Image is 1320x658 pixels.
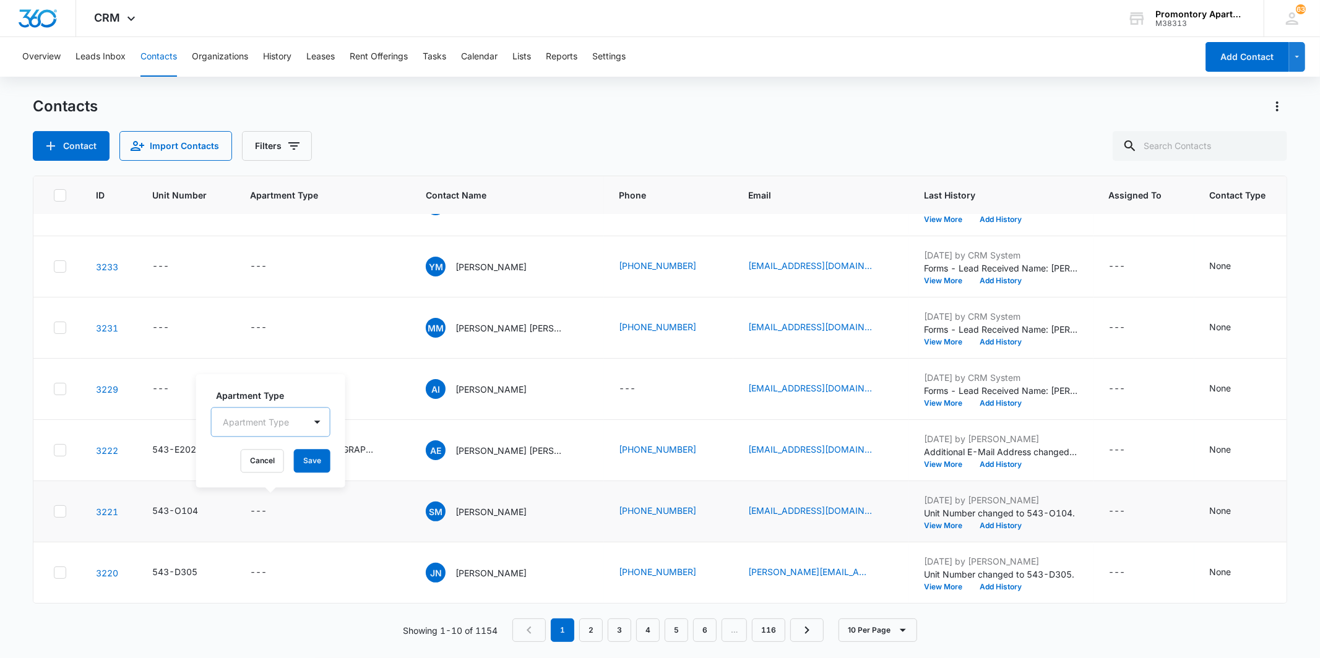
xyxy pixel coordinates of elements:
[924,445,1079,458] p: Additional E-Mail Address changed to [PERSON_NAME][EMAIL_ADDRESS][DOMAIN_NAME].
[971,277,1030,284] button: Add History
[1267,96,1287,116] button: Actions
[426,502,446,521] span: SM
[96,506,118,517] a: Navigate to contact details page for Sreenivas Munagala
[619,320,718,335] div: Phone - (872) 664-0056 - Select to Edit Field
[748,259,872,272] a: [EMAIL_ADDRESS][DOMAIN_NAME]
[693,618,717,642] a: Page 6
[96,445,118,456] a: Navigate to contact details page for Aaron Escamilla-Perez Reiley Perez
[1209,382,1253,396] div: Contact Type - None - Select to Edit Field
[250,565,289,580] div: Apartment Type - - Select to Edit Field
[96,384,118,395] a: Navigate to contact details page for Abril Ibarra
[971,399,1030,407] button: Add History
[96,323,118,333] a: Navigate to contact details page for Maleka Murtuza Matcheswala
[748,565,894,580] div: Email - jana.nyberg1@gmail.com - Select to Edit Field
[350,37,408,77] button: Rent Offerings
[152,320,191,335] div: Unit Number - - Select to Edit Field
[33,97,98,116] h1: Contacts
[619,259,718,274] div: Phone - (970) 889-8090 - Select to Edit Field
[152,382,191,396] div: Unit Number - - Select to Edit Field
[75,37,126,77] button: Leads Inbox
[1209,320,1253,335] div: Contact Type - None - Select to Edit Field
[455,566,527,579] p: [PERSON_NAME]
[619,504,696,517] a: [PHONE_NUMBER]
[619,443,718,458] div: Phone - (970) 630-7827 - Select to Edit Field
[216,389,335,402] label: Apartment Type
[1206,42,1289,72] button: Add Contact
[1108,565,1125,580] div: ---
[748,320,872,333] a: [EMAIL_ADDRESS][DOMAIN_NAME]
[455,383,527,396] p: [PERSON_NAME]
[250,320,267,335] div: ---
[924,555,1079,568] p: [DATE] by [PERSON_NAME]
[636,618,660,642] a: Page 4
[924,583,971,591] button: View More
[1209,382,1231,395] div: None
[455,444,567,457] p: [PERSON_NAME] [PERSON_NAME]
[263,37,291,77] button: History
[1113,131,1287,161] input: Search Contacts
[748,565,872,578] a: [PERSON_NAME][EMAIL_ADDRESS][DOMAIN_NAME]
[1209,504,1231,517] div: None
[250,189,396,202] span: Apartment Type
[1108,320,1125,335] div: ---
[426,189,571,202] span: Contact Name
[924,189,1061,202] span: Last History
[426,379,446,399] span: AI
[924,506,1079,519] p: Unit Number changed to 543-O104.
[306,37,335,77] button: Leases
[748,443,894,458] div: Email - aaronescamillap@gmail.com - Select to Edit Field
[924,461,971,468] button: View More
[426,257,549,276] div: Contact Name - Yvonne Merme - Select to Edit Field
[426,563,446,583] span: JN
[971,522,1030,529] button: Add History
[748,382,894,396] div: Email - abrilibarra1919@gmail.com - Select to Edit Field
[455,260,527,273] p: [PERSON_NAME]
[1108,259,1125,274] div: ---
[1155,9,1246,19] div: account name
[924,493,1079,506] p: [DATE] by [PERSON_NAME]
[96,189,105,202] span: ID
[423,37,446,77] button: Tasks
[924,522,971,529] button: View More
[1209,443,1253,458] div: Contact Type - None - Select to Edit Field
[152,443,196,456] div: 543-E202
[546,37,577,77] button: Reports
[455,322,567,335] p: [PERSON_NAME] [PERSON_NAME]
[748,189,876,202] span: Email
[1108,443,1147,458] div: Assigned To - - Select to Edit Field
[192,37,248,77] button: Organizations
[924,249,1079,262] p: [DATE] by CRM System
[250,565,267,580] div: ---
[748,382,872,395] a: [EMAIL_ADDRESS][DOMAIN_NAME]
[1209,189,1266,202] span: Contact Type
[426,318,446,338] span: MM
[971,461,1030,468] button: Add History
[1108,565,1147,580] div: Assigned To - - Select to Edit Field
[250,504,267,519] div: ---
[294,449,330,472] button: Save
[924,568,1079,581] p: Unit Number changed to 543-D305.
[1209,565,1231,578] div: None
[22,37,61,77] button: Overview
[924,399,971,407] button: View More
[96,568,118,578] a: Navigate to contact details page for Jana Nyberg
[1209,259,1253,274] div: Contact Type - None - Select to Edit Field
[1108,259,1147,274] div: Assigned To - - Select to Edit Field
[924,371,1079,384] p: [DATE] by CRM System
[1209,320,1231,333] div: None
[619,320,696,333] a: [PHONE_NUMBER]
[551,618,574,642] em: 1
[426,563,549,583] div: Contact Name - Jana Nyberg - Select to Edit Field
[1209,443,1231,456] div: None
[152,382,169,396] div: ---
[924,323,1079,336] p: Forms - Lead Received Name: [PERSON_NAME] [PERSON_NAME] Email: [EMAIL_ADDRESS][DOMAIN_NAME] Phone...
[152,443,218,458] div: Unit Number - 543-E202 - Select to Edit Field
[140,37,177,77] button: Contacts
[512,37,531,77] button: Lists
[119,131,232,161] button: Import Contacts
[592,37,626,77] button: Settings
[241,449,284,472] button: Cancel
[1296,4,1306,14] div: notifications count
[748,259,894,274] div: Email - yvonnemerme@gmail.com - Select to Edit Field
[971,338,1030,346] button: Add History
